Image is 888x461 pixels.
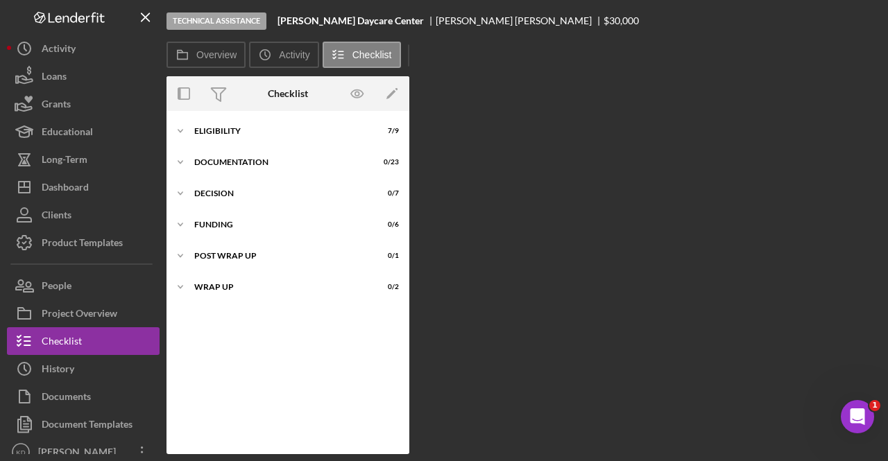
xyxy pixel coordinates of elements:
[436,15,604,26] div: [PERSON_NAME] [PERSON_NAME]
[374,283,399,291] div: 0 / 2
[194,158,364,166] div: Documentation
[7,383,160,410] button: Documents
[194,189,364,198] div: Decision
[42,201,71,232] div: Clients
[42,62,67,94] div: Loans
[42,272,71,303] div: People
[352,49,392,60] label: Checklist
[374,127,399,135] div: 7 / 9
[194,283,364,291] div: Wrap up
[268,88,308,99] div: Checklist
[7,62,160,90] button: Loans
[42,146,87,177] div: Long-Term
[7,146,160,173] button: Long-Term
[42,410,133,442] div: Document Templates
[841,400,874,433] iframe: Intercom live chat
[7,229,160,256] button: Product Templates
[7,90,160,118] button: Grants
[194,127,364,135] div: Eligibility
[7,327,160,355] button: Checklist
[42,173,89,205] div: Dashboard
[196,49,237,60] label: Overview
[7,355,160,383] button: History
[42,383,91,414] div: Documents
[42,355,74,386] div: History
[7,173,160,201] button: Dashboard
[42,118,93,149] div: Educational
[42,35,76,66] div: Activity
[7,299,160,327] button: Project Overview
[7,410,160,438] button: Document Templates
[194,220,364,229] div: Funding
[7,201,160,229] button: Clients
[374,189,399,198] div: 0 / 7
[374,220,399,229] div: 0 / 6
[166,42,246,68] button: Overview
[42,299,117,331] div: Project Overview
[42,229,123,260] div: Product Templates
[279,49,309,60] label: Activity
[604,15,639,26] span: $30,000
[323,42,401,68] button: Checklist
[7,272,160,299] button: People
[16,449,25,456] text: KD
[374,158,399,166] div: 0 / 23
[374,252,399,260] div: 0 / 1
[277,15,424,26] b: [PERSON_NAME] Daycare Center
[869,400,880,411] span: 1
[42,90,71,121] div: Grants
[249,42,318,68] button: Activity
[166,12,266,30] div: Technical Assistance
[194,252,364,260] div: Post Wrap Up
[7,118,160,146] button: Educational
[42,327,82,358] div: Checklist
[7,35,160,62] button: Activity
